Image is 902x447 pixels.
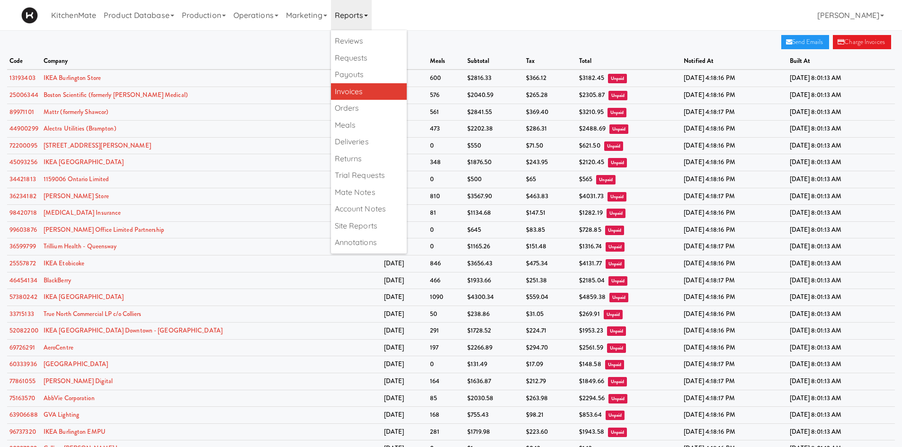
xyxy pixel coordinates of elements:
td: [DATE] 4:18:16 PM [681,137,787,154]
td: [DATE] 8:01:13 AM [787,205,895,222]
td: 348 [428,154,465,171]
td: 164 [428,373,465,390]
span: $2185.04 [579,276,605,285]
span: Unpaid [606,411,625,420]
td: 846 [428,255,465,272]
td: $550 [465,137,524,154]
td: $151.48 [524,238,577,255]
a: IKEA [GEOGRAPHIC_DATA] [44,292,124,301]
th: built at [787,53,895,70]
a: 98420718 [9,208,37,217]
td: $1728.52 [465,323,524,340]
td: 85 [428,390,465,407]
th: code [7,53,41,70]
a: 60333936 [9,359,37,368]
a: [STREET_ADDRESS][PERSON_NAME] [44,141,151,150]
td: [DATE] 8:01:13 AM [787,356,895,373]
th: total [577,53,681,70]
a: Orders [331,100,407,117]
td: 600 [428,70,465,87]
td: $1165.26 [465,238,524,255]
td: $1719.98 [465,423,524,440]
a: Send Emails [781,35,829,49]
td: 291 [428,323,465,340]
a: Payouts [331,66,407,83]
a: AbbVie Corporation [44,394,95,403]
span: Unpaid [608,394,628,403]
img: Micromart [21,7,38,24]
a: 57380242 [9,292,37,301]
a: 46454134 [9,276,37,285]
a: Mattr (formerly Shawcor) [44,107,108,116]
a: 72200095 [9,141,37,150]
td: [DATE] 4:18:16 PM [681,407,787,424]
td: $2816.33 [465,70,524,87]
a: Mate Notes [331,184,407,201]
span: Unpaid [608,377,627,386]
a: Invoices [331,83,407,100]
td: [DATE] 4:18:17 PM [681,104,787,121]
span: $1282.19 [579,208,603,217]
a: 99603876 [9,225,37,234]
a: [PERSON_NAME] Office Limited Partnership [44,225,164,234]
td: $4300.34 [465,289,524,306]
td: [DATE] [382,407,428,424]
a: Trillium Health - Queensway [44,242,117,251]
td: $98.21 [524,407,577,424]
span: $4131.77 [579,259,602,268]
span: $3182.45 [579,73,604,82]
td: [DATE] 4:18:16 PM [681,306,787,323]
a: 36599799 [9,242,36,251]
a: 77861055 [9,377,36,386]
span: $269.91 [579,309,600,318]
a: Boston Scientific (formerly [PERSON_NAME] Medical) [44,90,188,99]
th: subtotal [465,53,524,70]
a: IKEA Burlington Store [44,73,101,82]
td: 168 [428,407,465,424]
span: Unpaid [605,360,625,369]
span: Unpaid [606,259,625,269]
span: $1316.74 [579,242,602,251]
a: IKEA [GEOGRAPHIC_DATA] [44,158,124,167]
a: 45093256 [9,158,37,167]
span: Unpaid [608,91,628,100]
td: [DATE] 8:01:13 AM [787,238,895,255]
td: [DATE] [382,255,428,272]
td: 50 [428,306,465,323]
td: [DATE] 4:18:16 PM [681,323,787,340]
span: Unpaid [607,209,626,218]
td: $645 [465,221,524,238]
span: $728.85 [579,225,601,234]
a: Alectra Utilities (Brampton) [44,124,116,133]
td: 0 [428,221,465,238]
td: [DATE] 8:01:13 AM [787,390,895,407]
td: 0 [428,356,465,373]
td: $31.05 [524,306,577,323]
td: [DATE] [382,272,428,289]
td: [DATE] [382,323,428,340]
td: [DATE] 4:18:16 PM [681,154,787,171]
td: $559.04 [524,289,577,306]
td: [DATE] 8:01:13 AM [787,70,895,87]
td: [DATE] 8:01:13 AM [787,87,895,104]
span: Unpaid [604,141,624,151]
td: $369.40 [524,104,577,121]
a: 75163570 [9,394,35,403]
span: $2305.87 [579,90,605,99]
td: $243.95 [524,154,577,171]
td: [DATE] 4:18:16 PM [681,339,787,356]
a: [GEOGRAPHIC_DATA] [44,359,108,368]
span: Unpaid [607,108,627,117]
td: [DATE] 4:18:16 PM [681,70,787,87]
span: Unpaid [596,175,616,184]
td: [DATE] 8:01:13 AM [787,289,895,306]
a: GVA Lighting [44,410,79,419]
td: [DATE] [382,390,428,407]
a: Deliveries [331,133,407,150]
td: $475.34 [524,255,577,272]
td: [DATE] [382,356,428,373]
a: 13193403 [9,73,36,82]
td: $147.51 [524,205,577,222]
a: 63906688 [9,410,38,419]
span: $1953.23 [579,326,603,335]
